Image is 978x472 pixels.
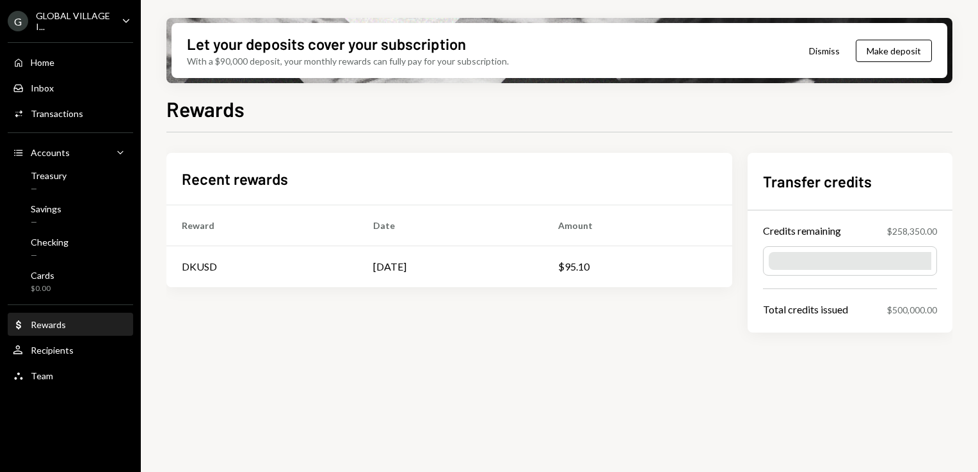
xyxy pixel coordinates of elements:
a: Savings— [8,200,133,230]
button: Make deposit [856,40,932,62]
h2: Recent rewards [182,168,288,189]
div: Checking [31,237,68,248]
div: Team [31,370,53,381]
a: Recipients [8,338,133,361]
div: $0.00 [31,283,54,294]
div: Let your deposits cover your subscription [187,33,466,54]
h2: Transfer credits [763,171,937,192]
div: Treasury [31,170,67,181]
div: G [8,11,28,31]
a: Inbox [8,76,133,99]
div: Total credits issued [763,302,848,317]
div: Cards [31,270,54,281]
a: Transactions [8,102,133,125]
div: $258,350.00 [887,224,937,238]
a: Accounts [8,141,133,164]
div: — [31,250,68,261]
div: Savings [31,203,61,214]
button: Dismiss [793,36,856,66]
a: Team [8,364,133,387]
div: — [31,184,67,194]
div: GLOBAL VILLAGE I... [36,10,111,32]
th: Date [358,205,543,246]
div: Inbox [31,83,54,93]
h1: Rewards [166,96,245,122]
a: Checking— [8,233,133,264]
div: Transactions [31,108,83,119]
a: Treasury— [8,166,133,197]
div: — [31,217,61,228]
div: Credits remaining [763,223,841,239]
div: [DATE] [373,259,406,274]
a: Rewards [8,313,133,336]
div: Rewards [31,319,66,330]
th: Reward [166,205,358,246]
a: Cards$0.00 [8,266,133,297]
td: $95.10 [543,246,732,287]
th: Amount [543,205,732,246]
div: Recipients [31,345,74,356]
a: Home [8,51,133,74]
div: $500,000.00 [887,303,937,317]
td: DKUSD [166,246,358,287]
div: With a $90,000 deposit, your monthly rewards can fully pay for your subscription. [187,54,509,68]
div: Accounts [31,147,70,158]
div: Home [31,57,54,68]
